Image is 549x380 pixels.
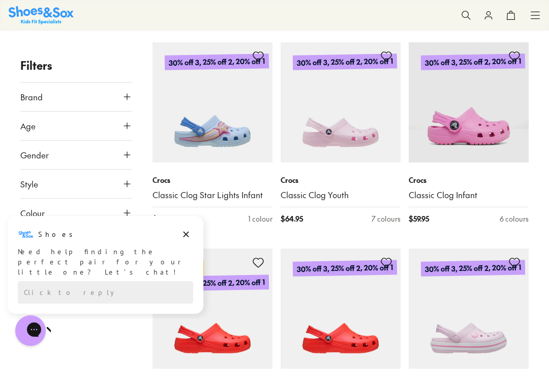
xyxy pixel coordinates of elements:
[179,13,193,27] button: Dismiss campaign
[421,53,525,70] p: 30% off 3, 25% off 2, 20% off 1
[165,275,269,291] p: 30% off 3, 25% off 2, 20% off 1
[18,12,34,28] img: Shoes logo
[20,199,132,227] button: Colour
[409,175,529,185] p: Crocs
[409,213,429,224] span: $ 59.95
[20,170,132,198] button: Style
[20,178,38,190] span: Style
[8,12,203,63] div: Message from Shoes. Need help finding the perfect pair for your little one? Let’s chat!
[38,15,78,25] h3: Shoes
[152,189,272,201] a: Classic Clog Star Lights Infant
[372,213,401,224] div: 7 colours
[281,175,401,185] p: Crocs
[20,207,45,219] span: Colour
[152,42,272,162] a: 30% off 3, 25% off 2, 20% off 1
[18,32,193,63] div: Need help finding the perfect pair for your little one? Let’s chat!
[20,57,132,74] p: Filters
[248,213,272,224] div: 1 colour
[10,312,51,349] iframe: Gorgias live chat messenger
[421,260,525,277] p: 30% off 3, 25% off 2, 20% off 1
[9,6,74,24] a: Shoes & Sox
[281,42,401,162] a: 30% off 3, 25% off 2, 20% off 1
[293,53,397,70] p: 30% off 3, 25% off 2, 20% off 1
[409,249,529,369] a: 30% off 3, 25% off 2, 20% off 1
[20,141,132,169] button: Gender
[152,249,272,369] a: Fan Fave30% off 3, 25% off 2, 20% off 1
[281,189,401,201] a: Classic Clog Youth
[165,53,269,70] p: 30% off 3, 25% off 2, 20% off 1
[20,91,43,103] span: Brand
[20,83,132,111] button: Brand
[281,249,401,369] a: 30% off 3, 25% off 2, 20% off 1
[152,175,272,185] p: Crocs
[20,112,132,140] button: Age
[152,213,174,224] span: $ 74.95
[9,6,74,24] img: SNS_Logo_Responsive.svg
[293,260,397,277] p: 30% off 3, 25% off 2, 20% off 1
[20,149,49,161] span: Gender
[8,2,203,99] div: Campaign message
[18,67,193,89] div: Reply to the campaigns
[409,42,529,162] a: 30% off 3, 25% off 2, 20% off 1
[409,189,529,201] a: Classic Clog Infant
[20,120,36,132] span: Age
[281,213,303,224] span: $ 64.95
[500,213,529,224] div: 6 colours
